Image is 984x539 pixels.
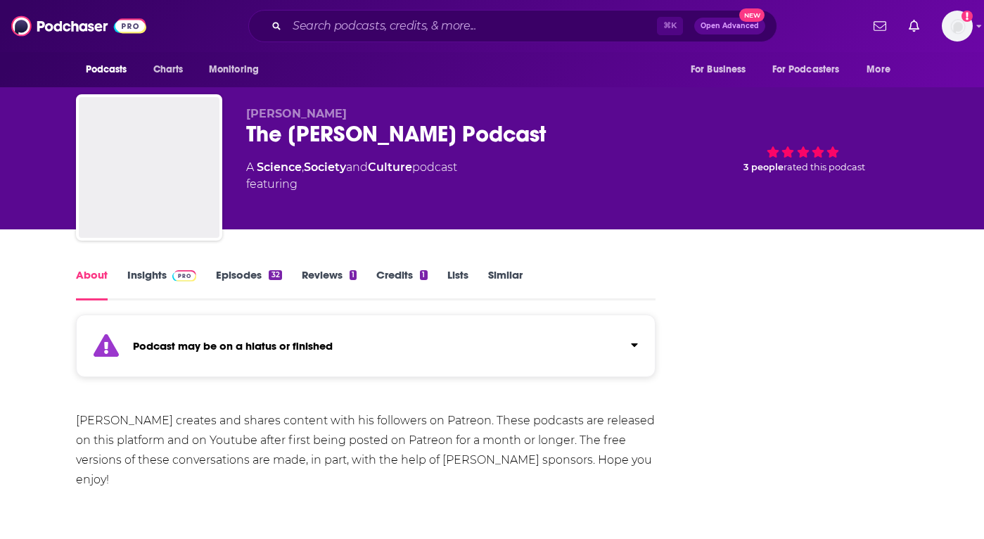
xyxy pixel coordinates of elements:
[942,11,973,42] img: User Profile
[11,13,146,39] img: Podchaser - Follow, Share and Rate Podcasts
[681,56,764,83] button: open menu
[739,8,765,22] span: New
[942,11,973,42] button: Show profile menu
[368,160,412,174] a: Culture
[420,270,427,280] div: 1
[76,411,656,490] div: [PERSON_NAME] creates and shares content with his followers on Patreon. These podcasts are releas...
[488,268,523,300] a: Similar
[76,323,656,377] section: Click to expand status details
[743,162,784,172] span: 3 people
[86,60,127,80] span: Podcasts
[302,268,357,300] a: Reviews1
[867,60,890,80] span: More
[144,56,192,83] a: Charts
[784,162,865,172] span: rated this podcast
[248,10,777,42] div: Search podcasts, credits, & more...
[269,270,281,280] div: 32
[701,23,759,30] span: Open Advanced
[216,268,281,300] a: Episodes32
[350,270,357,280] div: 1
[127,268,197,300] a: InsightsPodchaser Pro
[376,268,427,300] a: Credits1
[694,18,765,34] button: Open AdvancedNew
[153,60,184,80] span: Charts
[857,56,908,83] button: open menu
[246,176,457,193] span: featuring
[172,270,197,281] img: Podchaser Pro
[868,14,892,38] a: Show notifications dropdown
[133,339,333,353] strong: Podcast may be on a hiatus or finished
[287,15,657,37] input: Search podcasts, credits, & more...
[447,268,468,300] a: Lists
[257,160,302,174] a: Science
[772,60,840,80] span: For Podcasters
[246,159,457,193] div: A podcast
[657,17,683,35] span: ⌘ K
[698,107,909,194] div: 3 peoplerated this podcast
[346,160,368,174] span: and
[763,56,860,83] button: open menu
[302,160,304,174] span: ,
[246,107,347,120] span: [PERSON_NAME]
[199,56,277,83] button: open menu
[76,268,108,300] a: About
[942,11,973,42] span: Logged in as jgarciaampr
[903,14,925,38] a: Show notifications dropdown
[691,60,746,80] span: For Business
[209,60,259,80] span: Monitoring
[961,11,973,22] svg: Add a profile image
[76,56,146,83] button: open menu
[304,160,346,174] a: Society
